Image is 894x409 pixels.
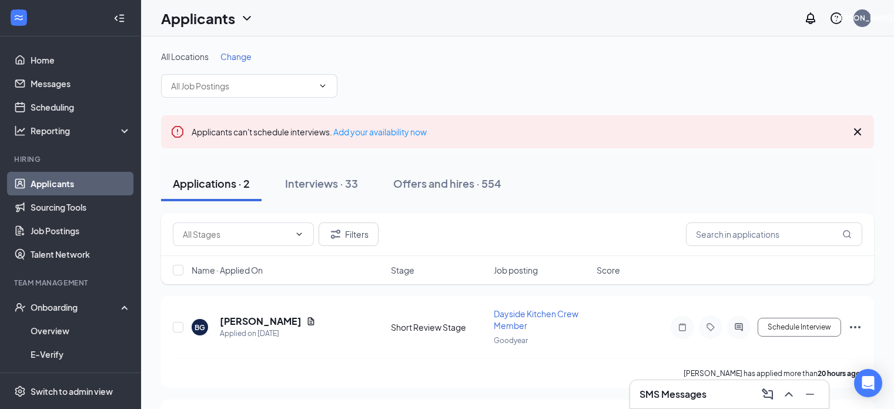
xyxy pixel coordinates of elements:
span: All Locations [161,51,209,62]
svg: MagnifyingGlass [842,230,852,239]
svg: WorkstreamLogo [13,12,25,24]
b: 20 hours ago [818,369,860,378]
a: Talent Network [31,242,131,266]
a: Home [31,48,131,72]
svg: Document [306,317,316,326]
div: Team Management [14,278,129,288]
svg: Filter [329,227,343,241]
input: All Job Postings [171,79,313,92]
p: [PERSON_NAME] has applied more than . [684,368,862,378]
div: Open Intercom Messenger [854,369,882,397]
svg: Ellipses [848,320,862,334]
div: BG [195,322,205,332]
span: Job posting [494,264,538,276]
span: Change [220,51,252,62]
a: E-Verify [31,343,131,366]
svg: Settings [14,385,26,397]
div: Applied on [DATE] [220,328,316,340]
div: Applications · 2 [173,176,250,191]
span: Applicants can't schedule interviews. [192,127,427,137]
svg: Tag [704,322,718,332]
svg: ComposeMessage [761,387,775,401]
div: Offers and hires · 554 [393,176,501,191]
svg: Analysis [14,125,26,137]
div: Reporting [31,125,132,137]
input: Search in applications [686,222,862,246]
svg: ActiveChat [732,322,746,332]
div: [PERSON_NAME] [832,13,893,23]
span: Name · Applied On [192,264,263,276]
span: Stage [391,264,414,276]
span: Goodyear [494,336,528,345]
div: Hiring [14,154,129,164]
a: Add your availability now [333,127,427,137]
a: Applicants [31,172,131,195]
a: Scheduling [31,95,131,119]
svg: ChevronDown [240,11,254,25]
svg: ChevronUp [782,387,796,401]
div: Switch to admin view [31,385,113,397]
span: Score [597,264,620,276]
a: Messages [31,72,131,95]
h5: [PERSON_NAME] [220,315,302,328]
svg: Error [170,125,185,139]
span: Dayside Kitchen Crew Member [494,308,578,331]
svg: Note [675,322,689,332]
svg: Cross [851,125,865,139]
div: Short Review Stage [391,321,487,333]
svg: ChevronDown [318,81,327,91]
svg: ChevronDown [294,230,304,239]
button: Schedule Interview [758,318,841,337]
svg: Minimize [803,387,817,401]
a: Onboarding Documents [31,366,131,390]
h1: Applicants [161,8,235,28]
h3: SMS Messages [639,388,707,401]
button: Filter Filters [319,222,379,246]
div: Interviews · 33 [285,176,358,191]
svg: Notifications [803,11,818,25]
button: Minimize [801,385,819,404]
svg: Collapse [113,12,125,24]
input: All Stages [183,228,290,241]
svg: UserCheck [14,301,26,313]
button: ChevronUp [779,385,798,404]
svg: QuestionInfo [829,11,843,25]
a: Job Postings [31,219,131,242]
a: Overview [31,319,131,343]
button: ComposeMessage [758,385,777,404]
a: Sourcing Tools [31,195,131,219]
div: Onboarding [31,301,121,313]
